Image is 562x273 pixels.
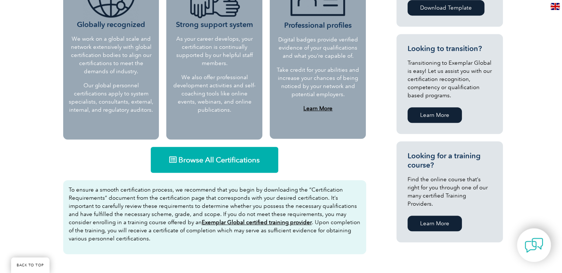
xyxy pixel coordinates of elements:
p: Our global personnel certifications apply to system specialists, consultants, external, internal,... [69,81,154,114]
p: We work on a global scale and network extensively with global certification bodies to align our c... [69,35,154,75]
p: Find the online course that’s right for you through one of our many certified Training Providers. [408,175,492,208]
img: contact-chat.png [525,236,543,255]
a: Learn More [408,107,462,123]
p: Transitioning to Exemplar Global is easy! Let us assist you with our certification recognition, c... [408,59,492,100]
p: To ensure a smooth certification process, we recommend that you begin by downloading the “Certifi... [69,186,361,243]
p: Digital badges provide verified evidence of your qualifications and what you’re capable of. [276,36,360,60]
a: Exemplar Global certified training provider [202,219,312,226]
a: Browse All Certifications [151,147,278,173]
p: We also offer professional development activities and self-coaching tools like online events, web... [172,73,257,114]
h3: Looking for a training course? [408,151,492,170]
a: BACK TO TOP [11,257,50,273]
h3: Looking to transition? [408,44,492,53]
img: en [551,3,560,10]
a: Learn More [408,216,462,231]
span: Browse All Certifications [178,156,260,164]
a: Learn More [303,105,333,112]
p: Take credit for your abilities and increase your chances of being noticed by your network and pot... [276,66,360,98]
p: As your career develops, your certification is continually supported by our helpful staff members. [172,35,257,67]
